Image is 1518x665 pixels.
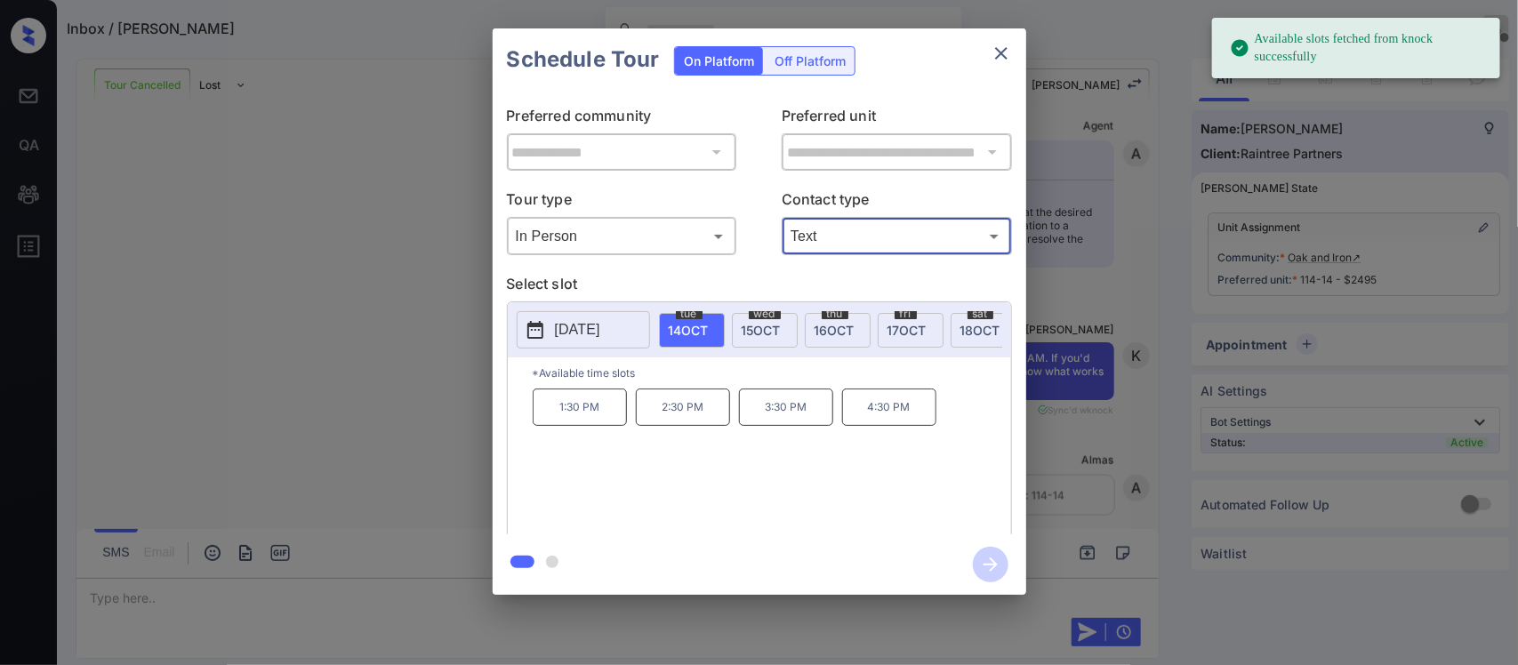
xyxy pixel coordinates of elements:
[786,221,1008,251] div: Text
[960,323,1000,338] span: 18 OCT
[732,313,798,348] div: date-select
[822,308,848,319] span: thu
[511,221,733,251] div: In Person
[962,541,1019,588] button: btn-next
[782,105,1012,133] p: Preferred unit
[742,323,781,338] span: 15 OCT
[805,313,871,348] div: date-select
[951,313,1016,348] div: date-select
[739,389,833,426] p: 3:30 PM
[636,389,730,426] p: 2:30 PM
[1230,23,1486,73] div: Available slots fetched from knock successfully
[675,47,763,75] div: On Platform
[507,188,737,217] p: Tour type
[842,389,936,426] p: 4:30 PM
[533,357,1011,389] p: *Available time slots
[517,311,650,349] button: [DATE]
[533,389,627,426] p: 1:30 PM
[782,188,1012,217] p: Contact type
[815,323,855,338] span: 16 OCT
[555,319,600,341] p: [DATE]
[895,308,917,319] span: fri
[507,273,1012,301] p: Select slot
[878,313,944,348] div: date-select
[669,323,709,338] span: 14 OCT
[659,313,725,348] div: date-select
[507,105,737,133] p: Preferred community
[888,323,927,338] span: 17 OCT
[984,36,1019,71] button: close
[749,308,781,319] span: wed
[766,47,855,75] div: Off Platform
[493,28,674,91] h2: Schedule Tour
[676,308,703,319] span: tue
[968,308,993,319] span: sat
